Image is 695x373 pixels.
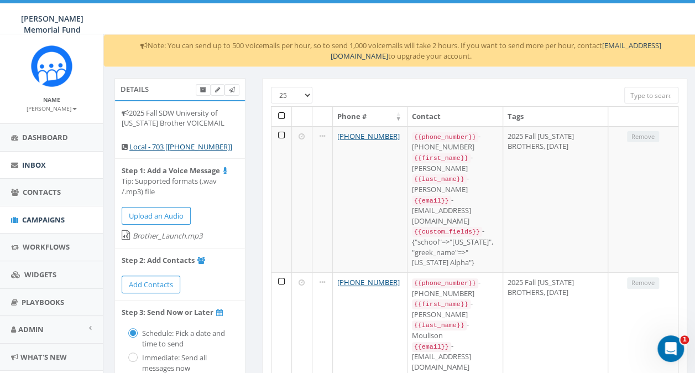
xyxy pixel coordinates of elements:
a: Add Contacts [122,276,180,294]
div: - [EMAIL_ADDRESS][DOMAIN_NAME] [412,195,498,226]
a: Local - 703 [[PHONE_NUMBER]] [129,142,232,152]
code: {{first_name}} [412,153,471,163]
div: - [EMAIL_ADDRESS][DOMAIN_NAME] [412,341,498,372]
span: Campaigns [22,215,65,225]
code: {{custom_fields}} [412,227,482,237]
code: {{first_name}} [412,299,471,309]
code: {{phone_number}} [412,132,478,142]
div: - {"school"=>"[US_STATE]", "greek_name"=>"[US_STATE] Alpha"} [412,226,498,267]
div: - [PERSON_NAME] [412,298,498,319]
b: Step 1: Add a Voice Message [122,165,220,175]
td: 2025 Fall [US_STATE] BROTHERS, [DATE] [503,126,608,272]
span: Inbox [22,160,46,170]
span: Send Test RVM [229,85,235,94]
th: Tags [503,107,608,126]
b: Step 2: Add Contacts [122,255,195,265]
th: Contact [407,107,503,126]
code: {{phone_number}} [412,278,478,288]
div: Details [114,78,245,100]
code: {{last_name}} [412,320,467,330]
div: - [PHONE_NUMBER] [412,131,498,152]
button: Upload an Audio [122,207,191,225]
small: [PERSON_NAME] [27,105,77,112]
span: Edit Campaign Title [215,85,220,94]
code: {{email}} [412,342,451,352]
span: 1 [680,335,689,344]
label: Brother_Launch.mp3 [122,225,238,241]
span: Contacts [23,187,61,197]
code: {{last_name}} [412,174,467,184]
span: Workflows [23,242,70,252]
label: Schedule: Pick a date and time to send [139,328,232,349]
th: Phone #: activate to sort column ascending [333,107,407,126]
iframe: Intercom live chat [657,335,684,362]
label: Immediate: Send all messages now [139,353,232,373]
li: 2025 Fall SDW University of [US_STATE] Brother VOICEMAIL [115,101,245,135]
span: What's New [20,352,67,362]
span: Admin [18,324,44,334]
span: Add Contacts [129,279,173,289]
l: Tip: Supported formats (.wav /.mp3) file [122,176,217,196]
div: - [PHONE_NUMBER] [412,277,498,298]
div: - [PERSON_NAME] [412,152,498,173]
a: [PHONE_NUMBER] [337,131,400,141]
div: - [PERSON_NAME] [412,173,498,194]
img: Rally_Corp_Icon.png [31,45,72,87]
span: [PERSON_NAME] Memorial Fund [21,13,83,35]
div: - Moulison [412,319,498,340]
code: {{email}} [412,196,451,206]
a: [PHONE_NUMBER] [337,277,400,287]
span: Playbooks [22,297,64,307]
a: [PERSON_NAME] [27,103,77,113]
input: Type to search [624,87,678,103]
b: Step 3: Send Now or Later [122,307,213,317]
span: Dashboard [22,132,68,142]
span: Archive Campaign [200,85,206,94]
span: Widgets [24,270,56,279]
small: Name [43,96,60,103]
a: [EMAIL_ADDRESS][DOMAIN_NAME] [331,40,662,61]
